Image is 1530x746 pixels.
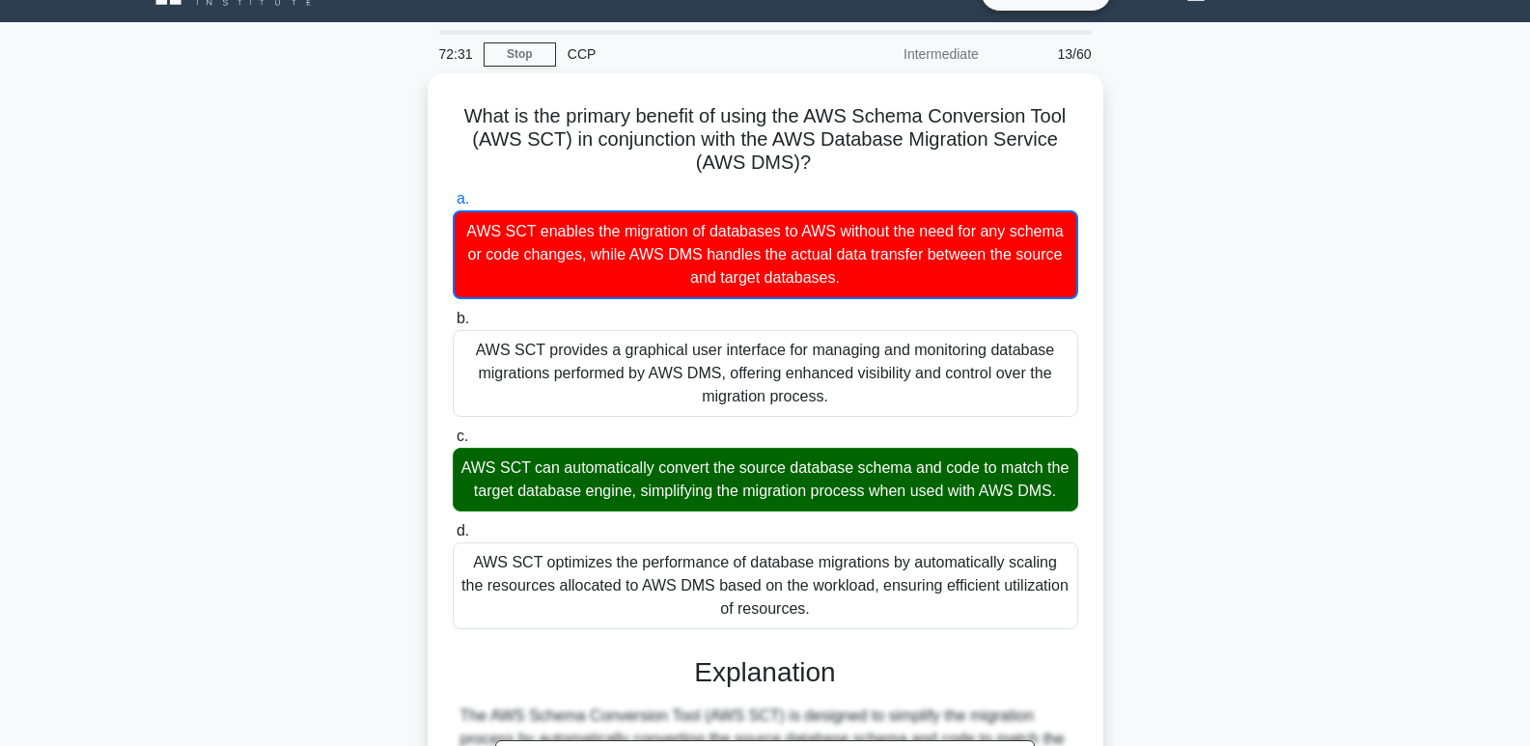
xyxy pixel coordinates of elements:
div: AWS SCT optimizes the performance of database migrations by automatically scaling the resources a... [453,542,1078,629]
div: 13/60 [990,35,1103,73]
div: AWS SCT can automatically convert the source database schema and code to match the target databas... [453,448,1078,511]
h3: Explanation [464,656,1067,689]
div: AWS SCT enables the migration of databases to AWS without the need for any schema or code changes... [453,210,1078,299]
a: Stop [484,42,556,67]
span: b. [457,310,469,326]
span: c. [457,428,468,444]
div: Intermediate [821,35,990,73]
h5: What is the primary benefit of using the AWS Schema Conversion Tool (AWS SCT) in conjunction with... [451,104,1080,176]
span: a. [457,190,469,207]
div: CCP [556,35,821,73]
span: d. [457,522,469,539]
div: AWS SCT provides a graphical user interface for managing and monitoring database migrations perfo... [453,330,1078,417]
div: 72:31 [428,35,484,73]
